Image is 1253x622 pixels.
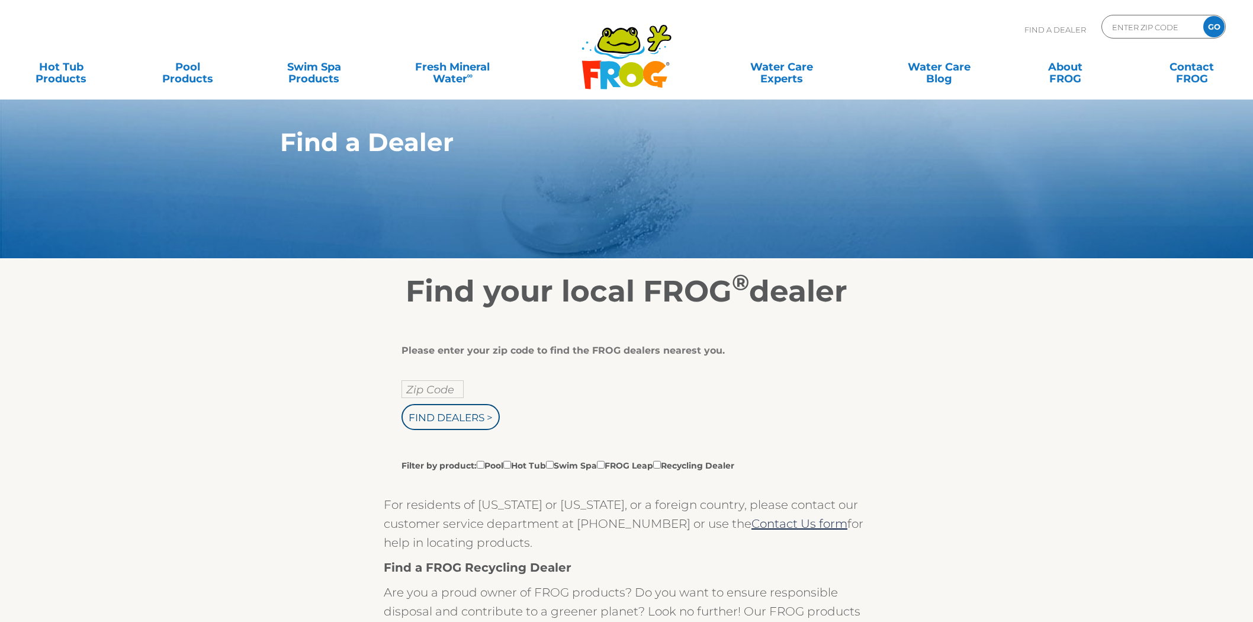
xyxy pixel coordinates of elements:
[139,55,237,79] a: PoolProducts
[702,55,862,79] a: Water CareExperts
[265,55,363,79] a: Swim SpaProducts
[384,560,571,575] strong: Find a FROG Recycling Dealer
[401,345,843,357] div: Please enter your zip code to find the FROG dealers nearest you.
[1016,55,1114,79] a: AboutFROG
[384,495,869,552] p: For residents of [US_STATE] or [US_STATE], or a foreign country, please contact our customer serv...
[546,461,554,469] input: Filter by product:PoolHot TubSwim SpaFROG LeapRecycling Dealer
[1203,16,1225,37] input: GO
[391,55,515,79] a: Fresh MineralWater∞
[262,274,991,309] h2: Find your local FROG dealer
[1024,15,1086,44] p: Find A Dealer
[401,404,500,430] input: Find Dealers >
[890,55,988,79] a: Water CareBlog
[467,70,473,80] sup: ∞
[1143,55,1241,79] a: ContactFROG
[732,269,749,296] sup: ®
[653,461,661,469] input: Filter by product:PoolHot TubSwim SpaFROG LeapRecycling Dealer
[401,459,734,472] label: Filter by product: Pool Hot Tub Swim Spa FROG Leap Recycling Dealer
[751,517,847,531] a: Contact Us form
[597,461,605,469] input: Filter by product:PoolHot TubSwim SpaFROG LeapRecycling Dealer
[503,461,511,469] input: Filter by product:PoolHot TubSwim SpaFROG LeapRecycling Dealer
[477,461,484,469] input: Filter by product:PoolHot TubSwim SpaFROG LeapRecycling Dealer
[280,128,918,156] h1: Find a Dealer
[12,55,110,79] a: Hot TubProducts
[1111,18,1191,36] input: Zip Code Form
